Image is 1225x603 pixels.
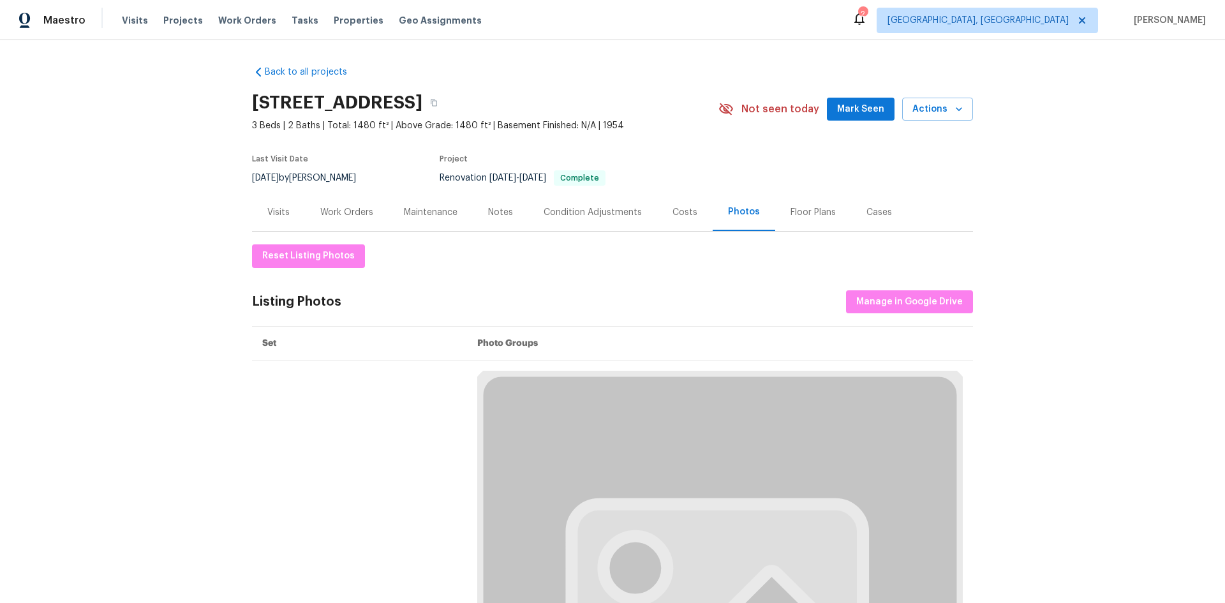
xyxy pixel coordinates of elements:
button: Actions [902,98,973,121]
span: [PERSON_NAME] [1129,14,1206,27]
div: Photos [728,205,760,218]
span: Tasks [292,16,318,25]
th: Photo Groups [467,327,973,361]
div: Costs [672,206,697,219]
span: Properties [334,14,383,27]
span: Not seen today [741,103,819,115]
a: Back to all projects [252,66,375,78]
span: Geo Assignments [399,14,482,27]
button: Manage in Google Drive [846,290,973,314]
div: Notes [488,206,513,219]
h2: [STREET_ADDRESS] [252,96,422,109]
div: Listing Photos [252,295,341,308]
span: Last Visit Date [252,155,308,163]
div: Work Orders [320,206,373,219]
span: [DATE] [489,174,516,182]
span: Actions [912,101,963,117]
span: - [489,174,546,182]
div: by [PERSON_NAME] [252,170,371,186]
button: Reset Listing Photos [252,244,365,268]
span: Visits [122,14,148,27]
span: Maestro [43,14,85,27]
span: Complete [555,174,604,182]
span: 3 Beds | 2 Baths | Total: 1480 ft² | Above Grade: 1480 ft² | Basement Finished: N/A | 1954 [252,119,718,132]
button: Mark Seen [827,98,895,121]
span: Reset Listing Photos [262,248,355,264]
div: Visits [267,206,290,219]
button: Copy Address [422,91,445,114]
div: Condition Adjustments [544,206,642,219]
span: [GEOGRAPHIC_DATA], [GEOGRAPHIC_DATA] [887,14,1069,27]
span: Manage in Google Drive [856,294,963,310]
span: Work Orders [218,14,276,27]
span: [DATE] [519,174,546,182]
div: Cases [866,206,892,219]
span: Project [440,155,468,163]
div: 2 [858,8,867,20]
span: [DATE] [252,174,279,182]
span: Mark Seen [837,101,884,117]
div: Floor Plans [791,206,836,219]
div: Maintenance [404,206,457,219]
th: Set [252,327,467,361]
span: Renovation [440,174,605,182]
span: Projects [163,14,203,27]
